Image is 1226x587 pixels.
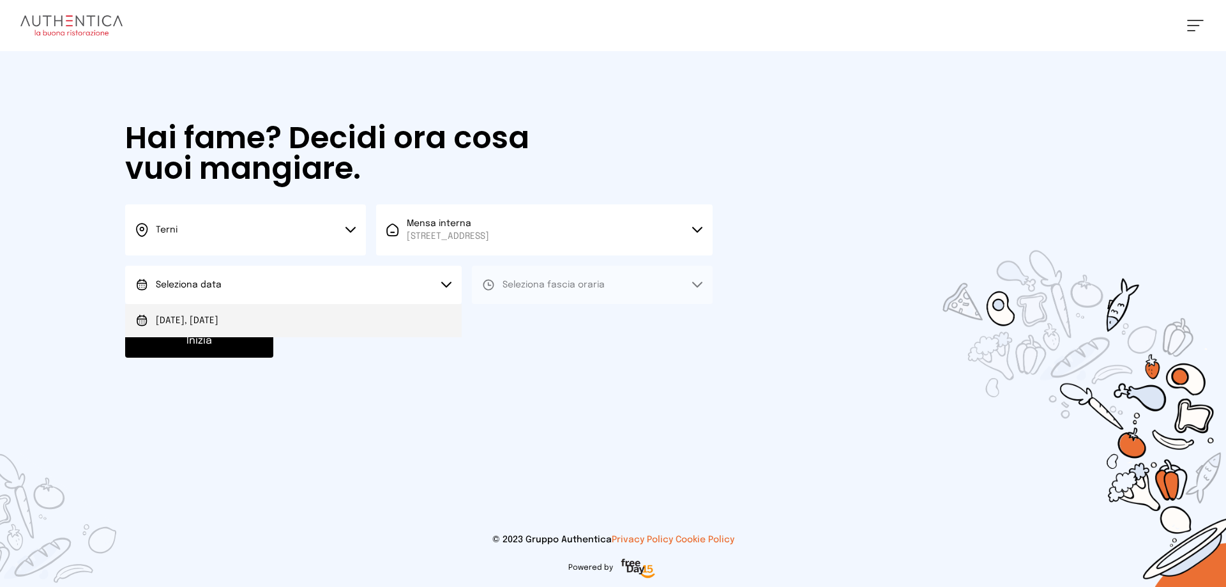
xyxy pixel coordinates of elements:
span: Seleziona fascia oraria [503,280,605,289]
img: logo-freeday.3e08031.png [618,556,658,582]
button: Seleziona fascia oraria [472,266,713,304]
span: Seleziona data [156,280,222,289]
span: Powered by [568,563,613,573]
button: Seleziona data [125,266,462,304]
a: Privacy Policy [612,535,673,544]
p: © 2023 Gruppo Authentica [20,533,1206,546]
a: Cookie Policy [676,535,734,544]
button: Inizia [125,324,273,358]
span: [DATE], [DATE] [156,314,218,327]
